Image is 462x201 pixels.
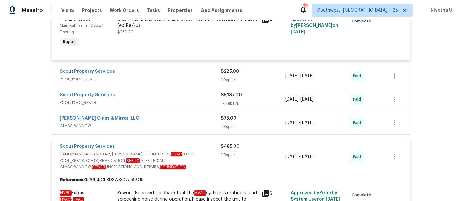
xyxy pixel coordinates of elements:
span: Maestro [22,7,43,13]
div: 6 [262,190,287,197]
span: HANDYMAN, BRN_AND_LRR, [PERSON_NAME], COUNTERTOP, , POOL, POOL_REPAIR, ODOR_REMEDIATION, , ELECTR... [60,151,221,170]
span: POOL, POOL_REPAIR [60,99,221,106]
span: Projects [82,7,102,13]
span: Tasks [147,8,160,13]
em: HVAC [60,190,72,196]
span: [DATE] [285,74,299,78]
span: Southwest, [GEOGRAPHIC_DATA] + 25 [317,7,398,13]
span: $225.00 [221,69,239,74]
div: 17 Repairs [221,100,285,106]
em: SEPTIC [126,158,140,163]
span: Paid [353,73,364,79]
em: HVAC [194,190,206,196]
a: [PERSON_NAME] Glass & Mirror, LLC [60,116,139,121]
b: Reference: [60,177,83,183]
span: Visits [61,7,74,13]
div: 1 Repair [221,77,285,83]
span: Properties [168,7,193,13]
div: 1 Repair [221,123,285,130]
span: [DATE] [285,155,299,159]
span: $75.00 [221,116,236,121]
span: Geo Assignments [201,7,242,13]
div: Clean, stain, and seal tile and grout lines with restoration product (ex. Re-Nu) [117,16,258,29]
span: - [285,120,314,126]
em: SEWER [92,165,106,169]
span: [DATE] [300,97,314,102]
span: $5,187.00 [221,93,242,97]
span: Paid [353,154,364,160]
span: Complete [352,18,374,24]
span: - [285,154,314,160]
div: 35P6PJ5CPRD3W-337a38015 [52,174,410,186]
span: Approved by [PERSON_NAME] on [291,17,338,34]
div: 548 [303,4,307,10]
em: FOUNDATION [160,165,186,169]
span: Nivetha U [428,7,452,13]
span: Paid [353,96,364,103]
a: Scout Property Services [60,144,115,149]
span: $250.00 [117,30,133,34]
a: Scout Property Services [60,93,115,97]
a: Scout Property Services [60,69,115,74]
em: HVAC [171,152,182,156]
span: GLASS_WINDOW [60,123,221,129]
span: Repair [60,38,78,45]
span: [DATE] [300,155,314,159]
span: Complete [352,192,374,198]
span: [DATE] [285,97,299,102]
span: POOL, POOL_REPAIR [60,76,221,82]
span: - [285,73,314,79]
div: 1 Repair [221,152,285,158]
span: Work Orders [110,7,139,13]
span: [DATE] [291,30,305,34]
span: $485.00 [221,144,240,149]
span: Main Bathroom - Overall Flooring [60,24,103,34]
span: [DATE] [285,121,299,125]
span: [DATE] [300,74,314,78]
span: Paid [353,120,364,126]
span: Extras [60,190,84,196]
span: [DATE] [300,121,314,125]
span: - [285,96,314,103]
